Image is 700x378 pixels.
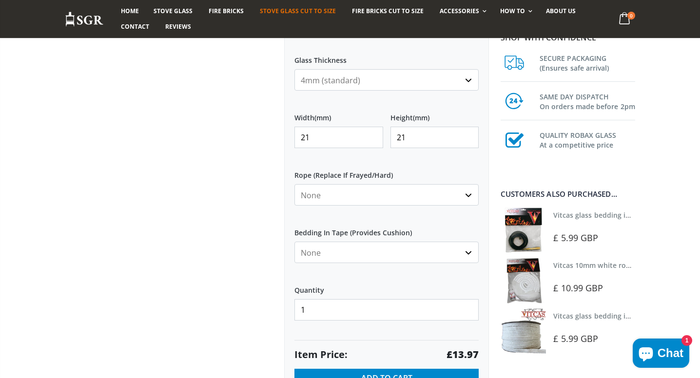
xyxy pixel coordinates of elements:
[294,278,479,295] label: Quantity
[121,7,139,15] span: Home
[553,333,598,344] span: £ 5.99 GBP
[65,11,104,27] img: Stove Glass Replacement
[114,19,156,35] a: Contact
[627,12,635,19] span: 0
[501,208,546,253] img: Vitcas stove glass bedding in tape
[501,308,546,354] img: Vitcas stove glass bedding in tape
[447,348,479,361] strong: £13.97
[209,7,244,15] span: Fire Bricks
[158,19,198,35] a: Reviews
[260,7,335,15] span: Stove Glass Cut To Size
[146,3,200,19] a: Stove Glass
[501,190,635,198] div: Customers also purchased...
[345,3,431,19] a: Fire Bricks Cut To Size
[553,232,598,244] span: £ 5.99 GBP
[615,10,635,29] a: 0
[501,258,546,303] img: Vitcas white rope, glue and gloves kit 10mm
[500,7,525,15] span: How To
[539,3,583,19] a: About us
[553,282,603,294] span: £ 10.99 GBP
[294,163,479,180] label: Rope (Replace If Frayed/Hard)
[440,7,479,15] span: Accessories
[540,90,635,112] h3: SAME DAY DISPATCH On orders made before 2pm
[314,113,331,122] span: (mm)
[352,7,424,15] span: Fire Bricks Cut To Size
[294,348,348,361] span: Item Price:
[540,52,635,73] h3: SECURE PACKAGING (Ensures safe arrival)
[432,3,491,19] a: Accessories
[201,3,251,19] a: Fire Bricks
[294,220,479,238] label: Bedding In Tape (Provides Cushion)
[154,7,193,15] span: Stove Glass
[114,3,146,19] a: Home
[630,339,692,370] inbox-online-store-chat: Shopify online store chat
[253,3,343,19] a: Stove Glass Cut To Size
[493,3,537,19] a: How To
[413,113,429,122] span: (mm)
[121,22,149,31] span: Contact
[294,48,479,65] label: Glass Thickness
[390,105,479,123] label: Height
[540,129,635,150] h3: QUALITY ROBAX GLASS At a competitive price
[294,105,383,123] label: Width
[546,7,576,15] span: About us
[165,22,191,31] span: Reviews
